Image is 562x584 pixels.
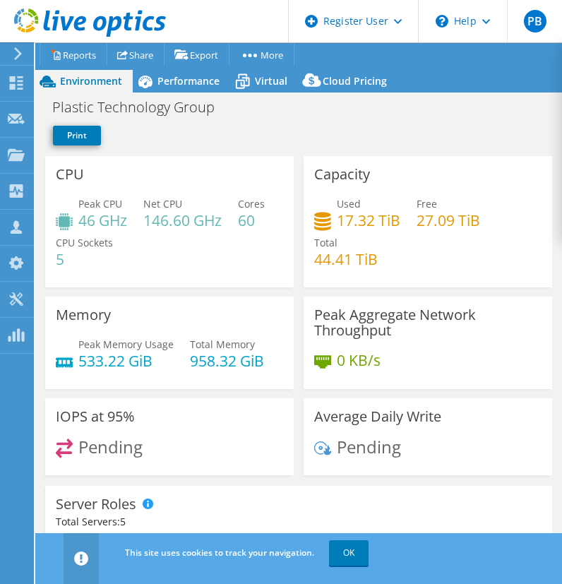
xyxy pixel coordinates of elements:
h4: 0 KB/s [337,352,381,368]
span: Cores [238,197,265,210]
svg: \n [436,15,448,28]
h4: 60 [238,213,265,228]
h4: 146.60 GHz [143,213,222,228]
h3: IOPS at 95% [56,409,135,424]
span: Net CPU [143,197,182,210]
h3: Peak Aggregate Network Throughput [314,307,542,338]
span: Peak CPU [78,197,122,210]
h3: CPU [56,167,84,182]
h1: Plastic Technology Group [46,100,237,115]
a: Export [164,44,229,66]
h4: 17.32 TiB [337,213,400,228]
span: Virtual [255,74,287,88]
h3: Average Daily Write [314,409,441,424]
h4: 27.09 TiB [417,213,480,228]
span: Total [314,236,337,249]
span: Peak Memory Usage [78,338,174,351]
div: Total Servers: [56,514,299,530]
span: Used [337,197,361,210]
span: Performance [157,74,220,88]
h4: 533.22 GiB [78,353,174,369]
div: Ratio: VMs per Hypervisor [56,530,542,545]
h4: 5 [56,251,113,267]
span: Total Memory [190,338,255,351]
span: Cloud Pricing [323,74,387,88]
span: CPU Sockets [56,236,113,249]
a: More [229,44,294,66]
h3: Memory [56,307,111,323]
span: This site uses cookies to track your navigation. [125,547,314,559]
a: OK [329,540,369,566]
span: 8.8 [83,530,97,544]
h4: 958.32 GiB [190,353,264,369]
span: Pending [78,435,143,458]
span: 5 [120,515,126,528]
span: Free [417,197,437,210]
span: PB [524,10,546,32]
h4: 46 GHz [78,213,127,228]
a: Print [53,126,101,145]
span: Environment [60,74,122,88]
h4: 44.41 TiB [314,251,378,267]
span: Pending [337,435,401,458]
h3: Server Roles [56,496,136,512]
a: Reports [40,44,107,66]
h3: Capacity [314,167,370,182]
a: Share [107,44,165,66]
